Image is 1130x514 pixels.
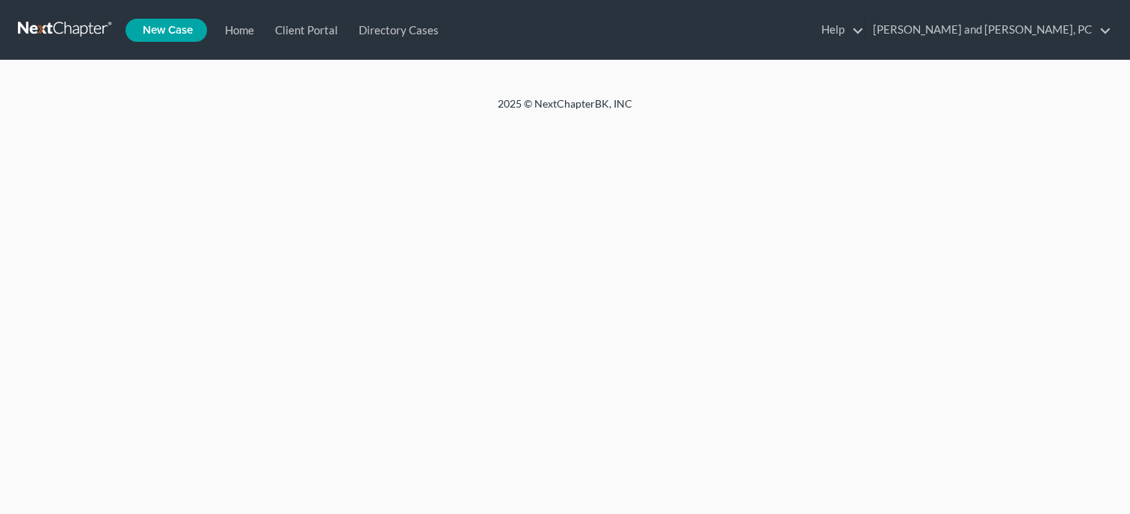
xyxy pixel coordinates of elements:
new-legal-case-button: New Case [126,19,207,42]
a: Help [814,16,864,43]
a: [PERSON_NAME] and [PERSON_NAME], PC [865,16,1111,43]
a: Directory Cases [345,16,446,43]
a: Client Portal [262,16,345,43]
div: 2025 © NextChapterBK, INC [139,96,991,123]
a: Home [212,16,262,43]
